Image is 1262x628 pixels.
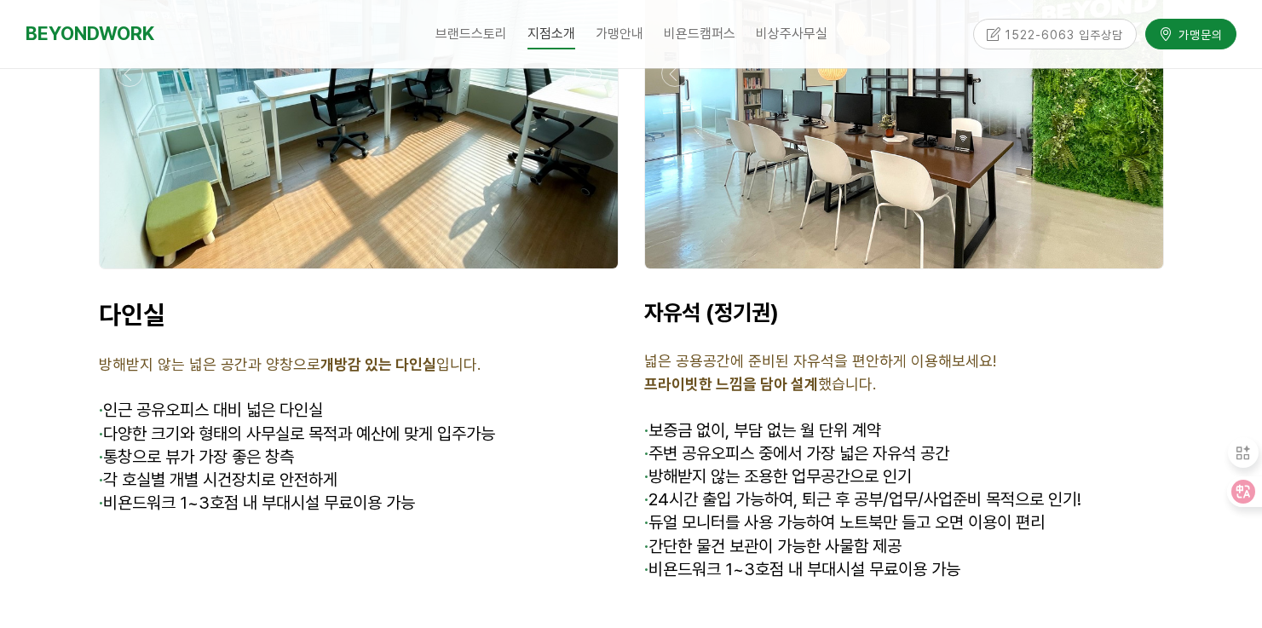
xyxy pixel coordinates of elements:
span: 했습니다. [644,375,876,393]
strong: · [644,466,648,487]
a: 비상주사무실 [746,13,838,55]
span: 자유석 (정기권) [644,299,779,326]
span: 넓은 공용공간에 준비된 자유석을 편안하게 이용해보세요! [644,352,996,370]
a: 가맹문의 [1145,16,1236,46]
span: 지점소개 [527,20,575,49]
a: 지점소개 [517,13,585,55]
span: 다양한 크기와 형태의 사무실로 목적과 예산에 맞게 입주가능 [99,423,495,444]
span: · [99,400,103,420]
strong: · [644,489,648,510]
span: 방해받지 않는 넓은 공간과 양창으로 입니다. [99,355,481,373]
span: 비상주사무실 [756,26,827,42]
span: 가맹안내 [596,26,643,42]
span: · [644,420,648,441]
span: 보증금 없이, 부담 없는 월 단위 계약 [648,420,881,441]
span: 24시간 출입 가능하여, 퇴근 후 공부/업무/사업준비 목적으로 인기! [644,489,1081,510]
span: 브랜드스토리 [435,26,507,42]
strong: · [99,423,103,444]
span: 가맹문의 [1173,23,1223,40]
span: 각 호실별 개별 시건장치로 안전하게 [99,470,337,490]
a: 비욘드캠퍼스 [654,13,746,55]
a: BEYONDWORK [26,18,154,49]
a: 가맹안내 [585,13,654,55]
strong: 프라이빗한 느낌을 담아 설계 [644,375,818,393]
span: 간단한 물건 보관이 가능한 사물함 제공 [644,536,902,556]
span: 비욘드워크 1~3호점 내 부대시설 무료이용 가능 [99,493,415,513]
strong: · [644,443,648,464]
strong: · [99,470,103,490]
span: 주변 공유오피스 중에서 가장 넓은 자유석 공간 [644,443,949,464]
span: 다인실 [99,299,165,330]
strong: · [644,512,648,533]
strong: · [644,559,648,579]
span: 비욘드캠퍼스 [664,26,735,42]
strong: · [99,493,103,513]
strong: · [644,536,648,556]
span: 인근 공유오피스 대비 넓은 다인실 [103,400,323,420]
span: 통창으로 뷰가 가장 좋은 창측 [99,447,294,467]
a: 브랜드스토리 [425,13,517,55]
span: 방해받지 않는 조용한 업무공간으로 인기 [644,466,912,487]
span: 듀얼 모니터를 사용 가능하여 노트북만 들고 오면 이용이 편리 [644,512,1045,533]
strong: 개방감 있는 다인실 [320,355,436,373]
span: 비욘드워크 1~3호점 내 부대시설 무료이용 가능 [644,559,960,579]
strong: · [99,447,103,467]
